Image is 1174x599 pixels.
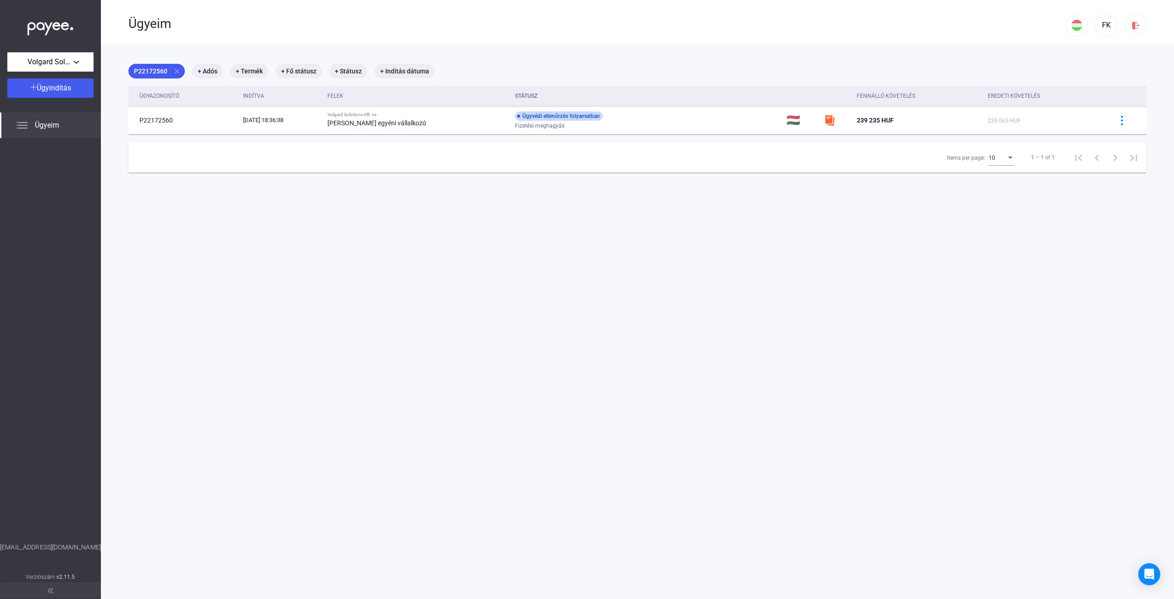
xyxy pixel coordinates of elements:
div: 1 – 1 of 1 [1031,152,1055,163]
button: HU [1066,14,1088,36]
img: szamlazzhu-mini [824,115,835,126]
button: Volgard Solutions Kft. [7,52,94,72]
div: Ügyvédi ellenőrzés folyamatban [515,112,603,121]
button: Last page [1124,148,1143,167]
span: Ügyindítás [37,84,71,92]
img: white-payee-white-dot.svg [28,17,73,36]
button: Ügyindítás [7,78,94,98]
button: Previous page [1088,148,1106,167]
img: arrow-double-left-grey.svg [48,588,53,593]
th: Státusz [511,86,783,106]
div: Fennálló követelés [857,90,915,101]
button: logout-red [1124,14,1146,36]
mat-chip: + Státusz [329,64,367,78]
div: Volgard Solutions Kft. vs [327,112,508,118]
img: logout-red [1131,21,1141,30]
mat-chip: + Indítás dátuma [375,64,435,78]
div: Open Intercom Messenger [1138,563,1160,585]
div: Ügyazonosító [139,90,236,101]
div: Indítva [243,90,264,101]
div: Felek [327,90,508,101]
mat-chip: + Adós [192,64,223,78]
mat-chip: P22172560 [128,64,185,78]
button: FK [1095,14,1117,36]
button: Next page [1106,148,1124,167]
img: list.svg [17,120,28,131]
div: [DATE] 18:36:38 [243,116,320,125]
span: 10 [989,155,995,161]
div: Indítva [243,90,320,101]
div: Ügyazonosító [139,90,179,101]
img: more-blue [1117,116,1127,125]
button: First page [1069,148,1088,167]
div: Eredeti követelés [988,90,1040,101]
div: Eredeti követelés [988,90,1101,101]
td: P22172560 [128,106,239,134]
img: plus-white.svg [30,84,37,90]
div: Fennálló követelés [857,90,981,101]
div: Felek [327,90,343,101]
td: 🇭🇺 [783,106,820,134]
span: Ügyeim [35,120,59,131]
span: Fizetési meghagyás [515,120,565,131]
mat-icon: close [173,67,181,75]
strong: [PERSON_NAME] egyéni vállalkozó [327,119,426,127]
div: Ügyeim [128,16,1066,32]
strong: v2.11.5 [56,574,75,580]
img: HU [1071,20,1082,31]
mat-chip: + Fő státusz [276,64,322,78]
div: FK [1098,20,1114,31]
mat-select: Items per page: [989,152,1014,163]
span: 239 065 HUF [988,118,1021,124]
div: Items per page: [947,152,985,163]
span: 239 235 HUF [857,117,894,124]
span: Volgard Solutions Kft. [28,56,73,67]
mat-chip: + Termék [230,64,268,78]
button: more-blue [1112,111,1131,130]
